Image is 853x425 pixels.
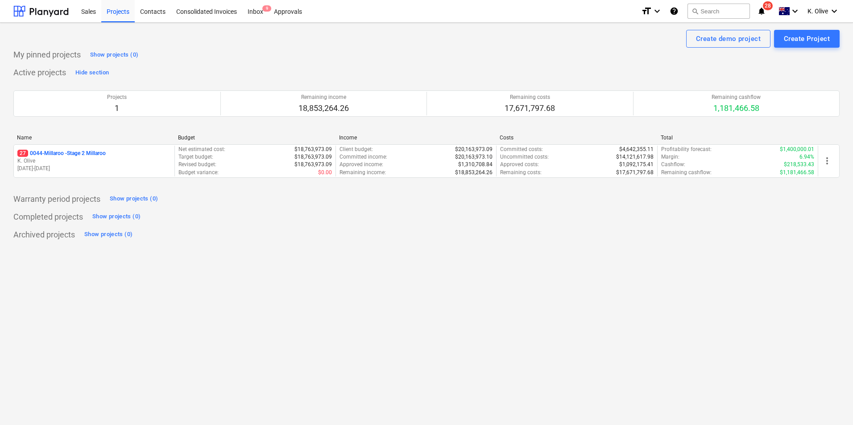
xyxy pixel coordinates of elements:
span: search [692,8,699,15]
p: $20,163,973.10 [455,153,493,161]
div: Show projects (0) [84,229,133,240]
p: Archived projects [13,229,75,240]
p: $0.00 [318,169,332,176]
p: $17,671,797.68 [616,169,654,176]
p: $1,400,000.01 [780,146,814,153]
p: $20,163,973.09 [455,146,493,153]
p: Target budget : [178,153,213,161]
iframe: Chat Widget [808,382,853,425]
span: 28 [763,1,773,10]
div: Total [661,135,815,141]
div: Hide section [75,68,109,78]
p: Remaining income [298,94,349,101]
span: K. Olive [807,8,828,15]
p: Remaining cashflow [712,94,761,101]
i: notifications [757,6,766,16]
p: 6.94% [799,153,814,161]
p: $1,092,175.41 [619,161,654,168]
p: [DATE] - [DATE] [17,165,171,172]
div: Name [17,135,171,141]
p: Cashflow : [661,161,685,168]
p: Remaining income : [340,169,386,176]
i: keyboard_arrow_down [652,6,663,16]
p: Completed projects [13,212,83,222]
span: 27 [17,150,28,157]
p: Committed costs : [500,146,543,153]
p: $14,121,617.98 [616,153,654,161]
div: Show projects (0) [92,212,141,222]
button: Show projects (0) [90,210,143,224]
button: Hide section [73,65,111,80]
button: Show projects (0) [82,228,135,242]
p: Remaining costs : [500,169,542,176]
button: Search [687,4,750,19]
p: Margin : [661,153,679,161]
p: $1,181,466.58 [780,169,814,176]
button: Create demo project [686,30,770,48]
p: Approved costs : [500,161,539,168]
p: 17,671,797.68 [505,103,555,114]
p: 18,853,264.26 [298,103,349,114]
div: Create demo project [696,33,761,45]
p: Client budget : [340,146,373,153]
div: Costs [500,135,654,141]
p: K. Olive [17,157,171,165]
p: $1,310,708.84 [458,161,493,168]
p: Projects [107,94,127,101]
span: more_vert [822,155,832,166]
p: Budget variance : [178,169,219,176]
button: Show projects (0) [108,192,160,206]
div: Create Project [784,33,830,45]
p: Active projects [13,67,66,78]
button: Create Project [774,30,840,48]
p: 0044-Millaroo - Stage 2 Millaroo [17,150,106,157]
i: format_size [641,6,652,16]
p: $18,763,973.09 [294,161,332,168]
p: $218,533.43 [784,161,814,168]
div: Show projects (0) [110,194,158,204]
i: keyboard_arrow_down [829,6,840,16]
p: Profitability forecast : [661,146,712,153]
button: Show projects (0) [88,48,141,62]
div: Income [339,135,493,141]
span: 9 [262,5,271,12]
p: Uncommitted costs : [500,153,549,161]
i: Knowledge base [670,6,679,16]
p: 1 [107,103,127,114]
p: $18,853,264.26 [455,169,493,176]
p: Approved income : [340,161,383,168]
div: 270044-Millaroo -Stage 2 MillarooK. Olive[DATE]-[DATE] [17,150,171,172]
p: Warranty period projects [13,194,100,204]
p: Remaining cashflow : [661,169,712,176]
p: $18,763,973.09 [294,153,332,161]
p: Revised budget : [178,161,216,168]
div: Show projects (0) [90,50,138,60]
p: Remaining costs [505,94,555,101]
p: My pinned projects [13,49,81,60]
p: $4,642,355.11 [619,146,654,153]
p: Net estimated cost : [178,146,225,153]
p: $18,763,973.09 [294,146,332,153]
p: Committed income : [340,153,387,161]
i: keyboard_arrow_down [790,6,800,16]
p: 1,181,466.58 [712,103,761,114]
div: Budget [178,135,332,141]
